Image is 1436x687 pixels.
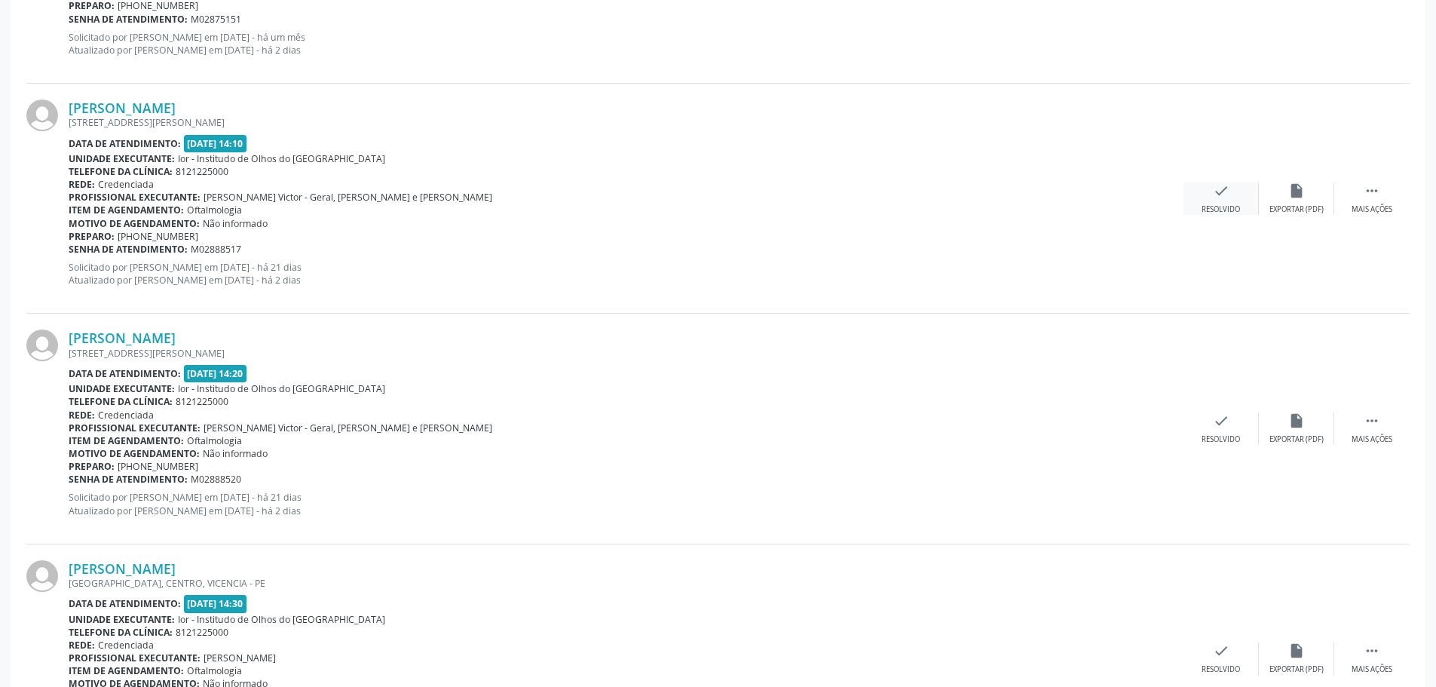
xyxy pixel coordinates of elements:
span: 8121225000 [176,165,228,178]
b: Senha de atendimento: [69,243,188,256]
b: Rede: [69,178,95,191]
i: insert_drive_file [1288,182,1305,199]
div: Mais ações [1352,204,1392,215]
i:  [1364,643,1380,659]
b: Rede: [69,409,95,422]
div: Resolvido [1202,434,1240,445]
b: Item de agendamento: [69,664,184,677]
i: check [1213,413,1229,429]
b: Preparo: [69,230,115,243]
img: img [26,100,58,131]
img: img [26,560,58,592]
span: M02888517 [191,243,241,256]
span: [PHONE_NUMBER] [118,460,198,473]
span: M02875151 [191,13,241,26]
b: Senha de atendimento: [69,473,188,486]
i:  [1364,413,1380,429]
b: Profissional executante: [69,652,201,664]
div: Mais ações [1352,434,1392,445]
div: Resolvido [1202,204,1240,215]
div: Exportar (PDF) [1269,664,1324,675]
b: Data de atendimento: [69,137,181,150]
b: Item de agendamento: [69,204,184,216]
a: [PERSON_NAME] [69,330,176,346]
b: Telefone da clínica: [69,626,173,639]
b: Senha de atendimento: [69,13,188,26]
div: Exportar (PDF) [1269,434,1324,445]
div: Exportar (PDF) [1269,204,1324,215]
i:  [1364,182,1380,199]
b: Motivo de agendamento: [69,447,200,460]
span: 8121225000 [176,395,228,408]
span: Oftalmologia [187,664,242,677]
b: Telefone da clínica: [69,165,173,178]
span: [PERSON_NAME] Victor - Geral, [PERSON_NAME] e [PERSON_NAME] [204,422,492,434]
span: [DATE] 14:20 [184,365,247,382]
div: Mais ações [1352,664,1392,675]
div: [STREET_ADDRESS][PERSON_NAME] [69,347,1183,360]
b: Profissional executante: [69,422,201,434]
span: Ior - Institudo de Olhos do [GEOGRAPHIC_DATA] [178,613,385,626]
i: insert_drive_file [1288,643,1305,659]
i: check [1213,643,1229,659]
div: [STREET_ADDRESS][PERSON_NAME] [69,116,1183,129]
span: M02888520 [191,473,241,486]
b: Unidade executante: [69,613,175,626]
span: Ior - Institudo de Olhos do [GEOGRAPHIC_DATA] [178,152,385,165]
span: [PERSON_NAME] Victor - Geral, [PERSON_NAME] e [PERSON_NAME] [204,191,492,204]
span: 8121225000 [176,626,228,639]
p: Solicitado por [PERSON_NAME] em [DATE] - há um mês Atualizado por [PERSON_NAME] em [DATE] - há 2 ... [69,31,1183,57]
i: insert_drive_file [1288,413,1305,429]
span: Oftalmologia [187,204,242,216]
div: [GEOGRAPHIC_DATA], CENTRO, VICENCIA - PE [69,577,1183,590]
b: Unidade executante: [69,152,175,165]
a: [PERSON_NAME] [69,100,176,116]
span: [DATE] 14:10 [184,135,247,152]
span: Credenciada [98,178,154,191]
span: Oftalmologia [187,434,242,447]
i: check [1213,182,1229,199]
b: Data de atendimento: [69,367,181,380]
span: Não informado [203,447,268,460]
p: Solicitado por [PERSON_NAME] em [DATE] - há 21 dias Atualizado por [PERSON_NAME] em [DATE] - há 2... [69,261,1183,287]
span: Credenciada [98,409,154,422]
a: [PERSON_NAME] [69,560,176,577]
b: Preparo: [69,460,115,473]
img: img [26,330,58,361]
span: [DATE] 14:30 [184,595,247,612]
b: Motivo de agendamento: [69,217,200,230]
span: [PERSON_NAME] [204,652,276,664]
b: Rede: [69,639,95,652]
b: Data de atendimento: [69,597,181,610]
span: Credenciada [98,639,154,652]
span: Não informado [203,217,268,230]
b: Unidade executante: [69,382,175,395]
b: Item de agendamento: [69,434,184,447]
div: Resolvido [1202,664,1240,675]
b: Profissional executante: [69,191,201,204]
span: [PHONE_NUMBER] [118,230,198,243]
span: Ior - Institudo de Olhos do [GEOGRAPHIC_DATA] [178,382,385,395]
b: Telefone da clínica: [69,395,173,408]
p: Solicitado por [PERSON_NAME] em [DATE] - há 21 dias Atualizado por [PERSON_NAME] em [DATE] - há 2... [69,491,1183,517]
